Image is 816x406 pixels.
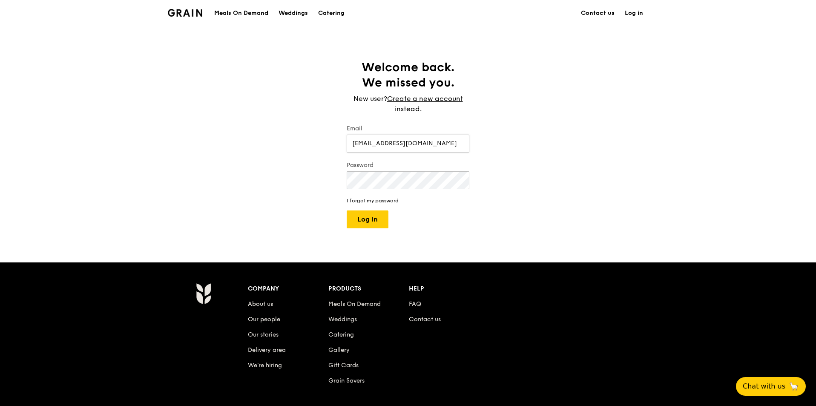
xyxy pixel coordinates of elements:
[248,300,273,308] a: About us
[620,0,648,26] a: Log in
[196,283,211,304] img: Grain
[576,0,620,26] a: Contact us
[279,0,308,26] div: Weddings
[347,124,469,133] label: Email
[347,60,469,90] h1: Welcome back. We missed you.
[395,105,422,113] span: instead.
[318,0,345,26] div: Catering
[328,300,381,308] a: Meals On Demand
[328,331,354,338] a: Catering
[328,346,350,354] a: Gallery
[248,346,286,354] a: Delivery area
[328,377,365,384] a: Grain Savers
[743,381,785,392] span: Chat with us
[736,377,806,396] button: Chat with us🦙
[313,0,350,26] a: Catering
[347,198,469,204] a: I forgot my password
[353,95,387,103] span: New user?
[214,0,268,26] div: Meals On Demand
[409,283,489,295] div: Help
[409,316,441,323] a: Contact us
[347,210,388,228] button: Log in
[248,316,280,323] a: Our people
[328,362,359,369] a: Gift Cards
[273,0,313,26] a: Weddings
[168,9,202,17] img: Grain
[248,331,279,338] a: Our stories
[347,161,469,170] label: Password
[248,362,282,369] a: We’re hiring
[328,316,357,323] a: Weddings
[387,94,463,104] a: Create a new account
[409,300,421,308] a: FAQ
[328,283,409,295] div: Products
[789,381,799,392] span: 🦙
[248,283,328,295] div: Company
